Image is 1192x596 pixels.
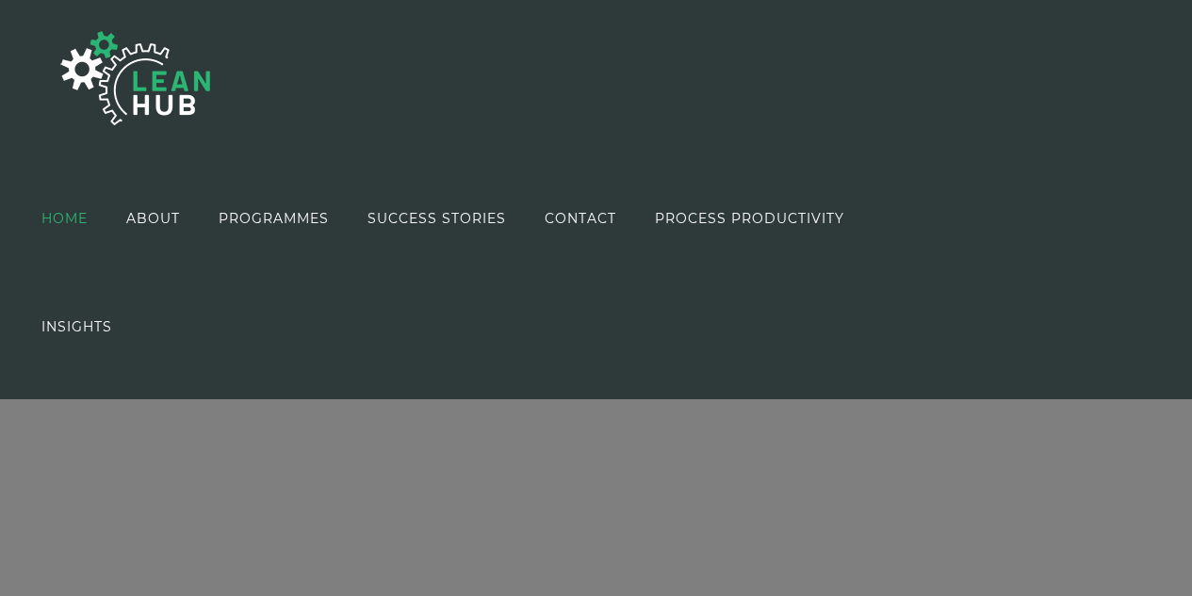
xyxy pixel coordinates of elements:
[41,320,112,333] span: INSIGHTS
[41,11,230,145] img: The Lean Hub | Optimising productivity with Lean Logo
[41,272,112,380] a: INSIGHTS
[655,164,844,272] a: PROCESS PRODUCTIVITY
[367,212,506,225] span: SUCCESS STORIES
[126,164,180,272] a: ABOUT
[367,164,506,272] a: SUCCESS STORIES
[41,164,88,272] a: HOME
[219,164,329,272] a: PROGRAMMES
[545,164,616,272] a: CONTACT
[219,212,329,225] span: PROGRAMMES
[41,212,88,225] span: HOME
[545,212,616,225] span: CONTACT
[126,212,180,225] span: ABOUT
[41,164,934,380] nav: Main Menu
[655,212,844,225] span: PROCESS PRODUCTIVITY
